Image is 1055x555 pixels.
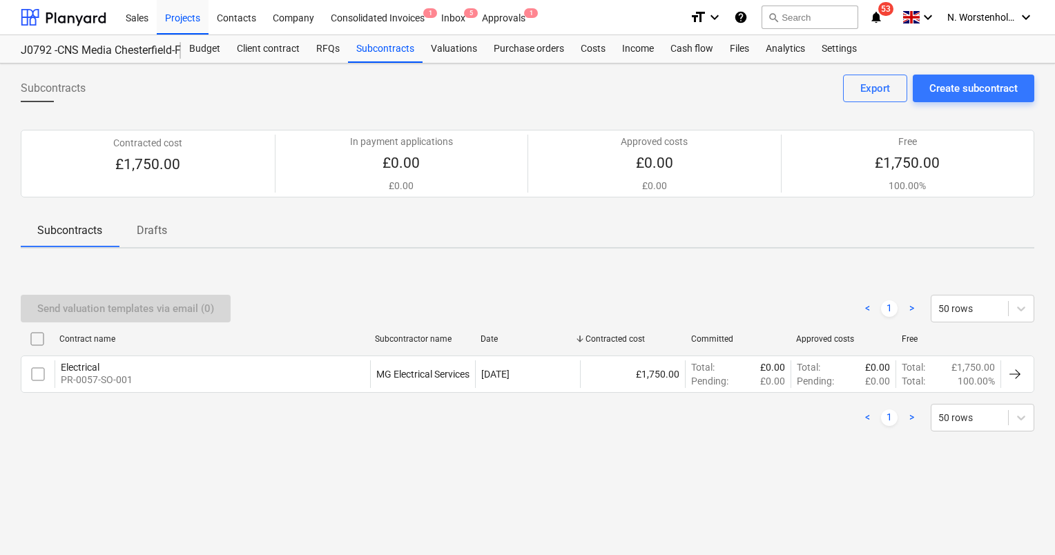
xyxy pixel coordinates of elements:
[859,409,875,426] a: Previous page
[706,9,723,26] i: keyboard_arrow_down
[913,75,1034,102] button: Create subcontract
[929,79,1018,97] div: Create subcontract
[464,8,478,18] span: 5
[59,334,364,344] div: Contract name
[902,360,925,374] p: Total :
[350,179,453,193] p: £0.00
[308,35,348,63] a: RFQs
[423,35,485,63] a: Valuations
[621,154,688,173] p: £0.00
[621,135,688,148] p: Approved costs
[813,35,865,63] a: Settings
[797,374,834,388] p: Pending :
[691,360,715,374] p: Total :
[61,373,133,387] p: PR-0057-SO-001
[902,334,996,344] div: Free
[797,360,820,374] p: Total :
[902,374,925,388] p: Total :
[61,362,133,373] div: Electrical
[375,334,469,344] div: Subcontractor name
[481,369,510,380] div: [DATE]
[757,35,813,63] a: Analytics
[947,12,1016,23] span: N. Worstenholme
[481,334,574,344] div: Date
[135,222,168,239] p: Drafts
[875,179,940,193] p: 100.00%
[691,374,728,388] p: Pending :
[762,6,858,29] button: Search
[21,80,86,97] span: Subcontracts
[869,9,883,26] i: notifications
[485,35,572,63] a: Purchase orders
[37,222,102,239] p: Subcontracts
[113,136,182,150] p: Contracted cost
[21,43,164,58] div: J0792 -CNS Media Chesterfield-Fit Out
[958,374,995,388] p: 100.00%
[572,35,614,63] a: Costs
[423,8,437,18] span: 1
[865,374,890,388] p: £0.00
[350,154,453,173] p: £0.00
[376,369,470,380] div: MG Electrical Services
[768,12,779,23] span: search
[920,9,936,26] i: keyboard_arrow_down
[662,35,722,63] a: Cash flow
[229,35,308,63] a: Client contract
[878,2,893,16] span: 53
[113,155,182,175] p: £1,750.00
[348,35,423,63] a: Subcontracts
[860,79,890,97] div: Export
[585,334,679,344] div: Contracted cost
[524,8,538,18] span: 1
[881,409,898,426] a: Page 1 is your current page
[580,360,685,388] div: £1,750.00
[796,334,890,344] div: Approved costs
[903,409,920,426] a: Next page
[734,9,748,26] i: Knowledge base
[760,360,785,374] p: £0.00
[843,75,907,102] button: Export
[865,360,890,374] p: £0.00
[986,489,1055,555] iframe: Chat Widget
[691,334,785,344] div: Committed
[1018,9,1034,26] i: keyboard_arrow_down
[181,35,229,63] a: Budget
[881,300,898,317] a: Page 1 is your current page
[875,154,940,173] p: £1,750.00
[621,179,688,193] p: £0.00
[722,35,757,63] a: Files
[859,300,875,317] a: Previous page
[350,135,453,148] p: In payment applications
[614,35,662,63] a: Income
[875,135,940,148] p: Free
[690,9,706,26] i: format_size
[951,360,995,374] p: £1,750.00
[903,300,920,317] a: Next page
[760,374,785,388] p: £0.00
